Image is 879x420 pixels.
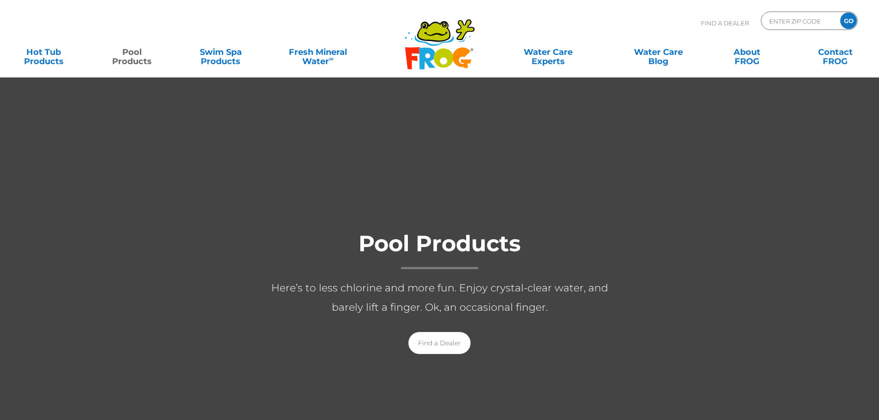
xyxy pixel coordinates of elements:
a: ContactFROG [801,43,870,61]
h1: Pool Products [255,231,624,269]
a: Hot TubProducts [9,43,78,61]
input: GO [840,12,857,29]
p: Find A Dealer [701,12,749,35]
a: Swim SpaProducts [186,43,255,61]
a: PoolProducts [98,43,167,61]
sup: ∞ [329,55,334,62]
a: Find a Dealer [408,332,471,354]
a: Water CareExperts [492,43,604,61]
p: Here’s to less chlorine and more fun. Enjoy crystal-clear water, and barely lift a finger. Ok, an... [255,278,624,317]
a: AboutFROG [712,43,781,61]
a: Water CareBlog [624,43,693,61]
a: Fresh MineralWater∞ [275,43,361,61]
input: Zip Code Form [768,14,831,28]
